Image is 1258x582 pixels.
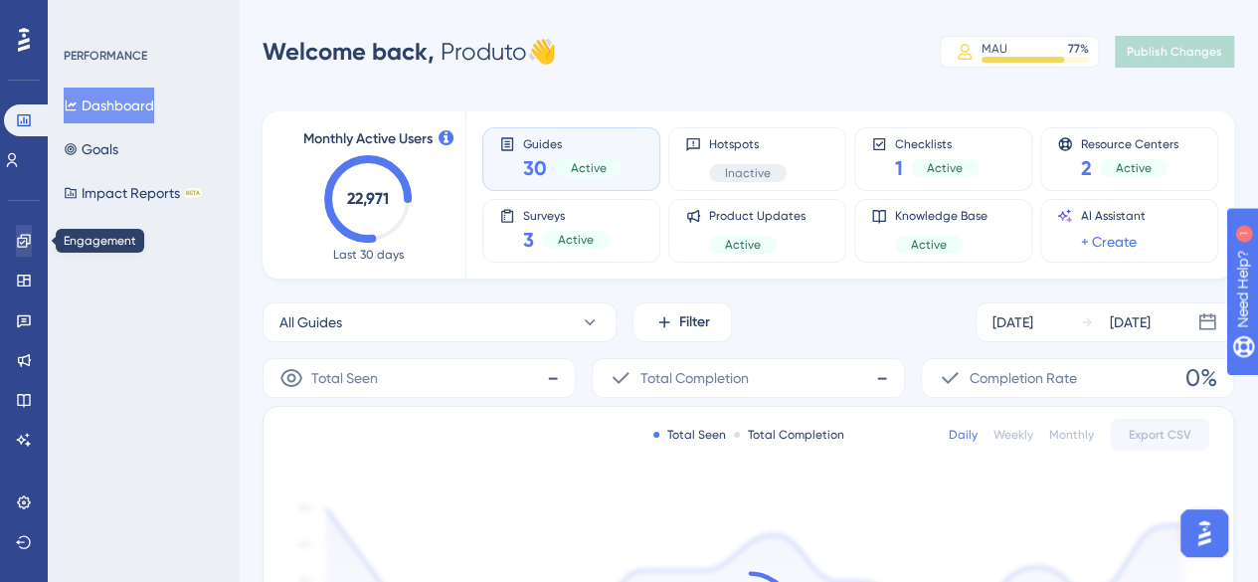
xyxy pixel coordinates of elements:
[523,154,547,182] span: 30
[279,310,342,334] span: All Guides
[263,36,557,68] div: Produto 👋
[523,226,534,254] span: 3
[547,362,559,394] span: -
[1081,230,1137,254] a: + Create
[1116,160,1152,176] span: Active
[992,310,1033,334] div: [DATE]
[632,302,732,342] button: Filter
[1127,44,1222,60] span: Publish Changes
[993,427,1033,443] div: Weekly
[64,48,147,64] div: PERFORMANCE
[653,427,726,443] div: Total Seen
[263,302,617,342] button: All Guides
[1110,419,1209,451] button: Export CSV
[895,154,903,182] span: 1
[347,189,389,208] text: 22,971
[1129,427,1191,443] span: Export CSV
[679,310,710,334] span: Filter
[138,10,144,26] div: 1
[895,136,979,150] span: Checklists
[725,237,761,253] span: Active
[64,131,118,167] button: Goals
[1174,503,1234,563] iframe: UserGuiding AI Assistant Launcher
[64,175,202,211] button: Impact ReportsBETA
[640,366,749,390] span: Total Completion
[184,188,202,198] div: BETA
[263,37,435,66] span: Welcome back,
[1081,136,1178,150] span: Resource Centers
[1068,41,1089,57] div: 77 %
[311,366,378,390] span: Total Seen
[1049,427,1094,443] div: Monthly
[911,237,947,253] span: Active
[558,232,594,248] span: Active
[571,160,607,176] span: Active
[1115,36,1234,68] button: Publish Changes
[523,136,623,150] span: Guides
[927,160,963,176] span: Active
[523,208,610,222] span: Surveys
[1110,310,1151,334] div: [DATE]
[303,127,433,151] span: Monthly Active Users
[734,427,844,443] div: Total Completion
[64,88,154,123] button: Dashboard
[725,165,771,181] span: Inactive
[1081,154,1092,182] span: 2
[709,136,787,152] span: Hotspots
[1185,362,1217,394] span: 0%
[709,208,806,224] span: Product Updates
[47,5,124,29] span: Need Help?
[333,247,404,263] span: Last 30 days
[949,427,978,443] div: Daily
[895,208,988,224] span: Knowledge Base
[876,362,888,394] span: -
[1081,208,1146,224] span: AI Assistant
[970,366,1077,390] span: Completion Rate
[982,41,1007,57] div: MAU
